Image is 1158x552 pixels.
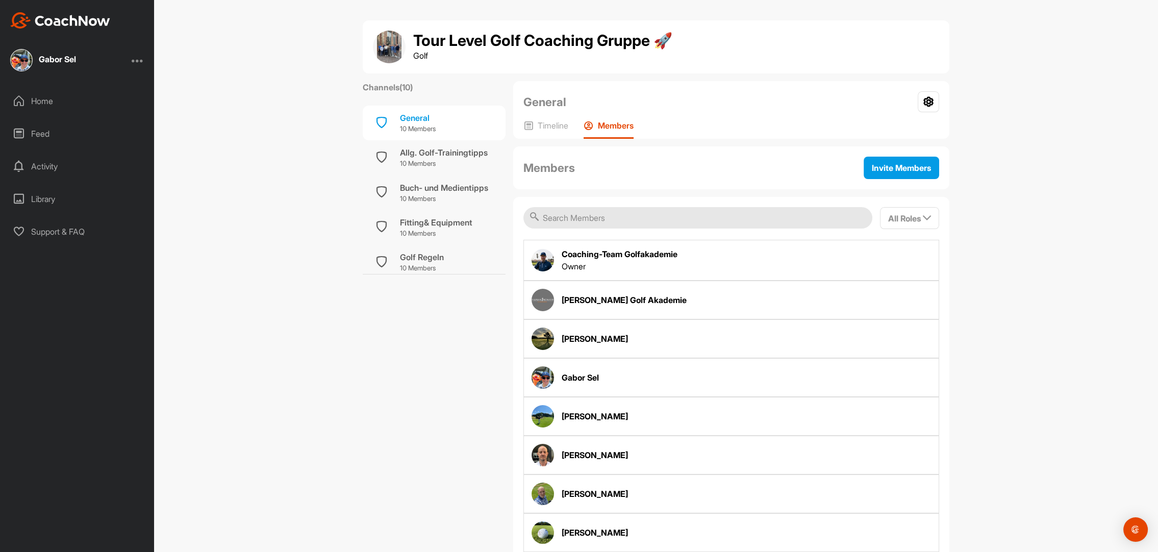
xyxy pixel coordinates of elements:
[532,483,554,505] img: member
[523,93,566,111] h2: General
[562,526,628,539] div: [PERSON_NAME]
[400,146,488,159] div: Allg. Golf-Trainingtipps
[532,328,554,350] img: member
[562,260,677,272] div: Owner
[400,159,488,169] p: 10 Members
[562,333,628,345] div: [PERSON_NAME]
[6,154,149,179] div: Activity
[538,120,568,131] p: Timeline
[562,294,687,306] div: [PERSON_NAME] Golf Akademie
[562,488,628,500] div: [PERSON_NAME]
[400,263,444,273] p: 10 Members
[532,521,554,544] img: member
[562,248,677,260] div: Coaching-Team Golfakademie
[363,81,413,93] label: Channels ( 10 )
[400,216,472,229] div: Fitting& Equipment
[523,207,872,229] input: Search Members
[562,449,628,461] div: [PERSON_NAME]
[373,31,406,63] img: group
[864,157,939,179] button: Invite Members
[523,159,575,177] h2: Members
[598,120,634,131] p: Members
[888,213,931,223] span: All Roles
[39,55,76,63] div: Gabor Sel
[1123,517,1148,542] div: Open Intercom Messenger
[10,49,33,71] img: square_fbb8947ad9df59c28133b3feb721ea39.jpg
[6,88,149,114] div: Home
[6,186,149,212] div: Library
[10,12,110,29] img: CoachNow
[532,289,554,311] img: member
[400,124,436,134] p: 10 Members
[880,207,939,229] button: All Roles
[413,32,672,49] h1: Tour Level Golf Coaching Gruppe 🚀
[532,405,554,428] img: member
[532,366,554,389] img: member
[400,251,444,263] div: Golf Regeln
[532,249,554,271] img: member
[400,112,436,124] div: General
[400,182,488,194] div: Buch- und Medientipps
[400,229,472,239] p: 10 Members
[6,219,149,244] div: Support & FAQ
[532,444,554,466] img: member
[400,194,488,204] p: 10 Members
[562,371,599,384] div: Gabor Sel
[6,121,149,146] div: Feed
[413,49,672,62] p: Golf
[872,163,931,173] span: Invite Members
[562,410,628,422] div: [PERSON_NAME]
